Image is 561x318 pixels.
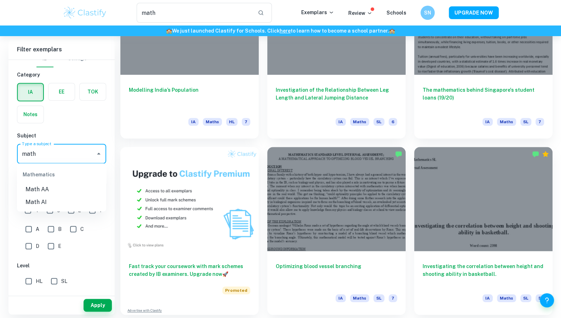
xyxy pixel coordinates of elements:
span: Promoted [222,286,250,294]
h6: Investigating the correlation between height and shooting ability in basketball. [423,262,544,286]
img: Clastify logo [63,6,108,20]
div: Premium [542,151,549,158]
a: Schools [387,10,406,16]
span: SL [373,294,384,302]
span: IA [188,118,199,126]
button: Close [94,149,104,159]
span: IA [336,118,346,126]
span: 6 [389,118,397,126]
span: D [36,242,39,250]
span: E [58,242,61,250]
span: A [36,225,39,233]
span: Maths [497,118,516,126]
span: 7 [242,118,250,126]
span: B [58,225,62,233]
div: Mathematics [17,166,106,183]
button: TOK [80,83,106,100]
span: 7 [389,294,397,302]
a: Investigating the correlation between height and shooting ability in basketball.IAMathsSL5 [414,147,553,314]
span: SL [373,118,384,126]
h6: Subject [17,132,106,140]
h6: Investigation of the Relationship Between Leg Length and Lateral Jumping Distance [276,86,397,109]
span: IA [482,118,493,126]
h6: Level [17,262,106,269]
a: Advertise with Clastify [127,308,162,313]
h6: Category [17,71,106,79]
button: SN [420,6,435,20]
h6: We just launched Clastify for Schools. Click to learn how to become a school partner. [1,27,560,35]
button: IA [18,84,43,101]
h6: The mathematics behind Singapore's student loans (19/20) [423,86,544,109]
span: 7 [536,118,544,126]
h6: Modelling India’s Population [129,86,250,109]
span: 5 [536,294,544,302]
span: SL [520,118,531,126]
button: Help and Feedback [540,293,554,307]
li: Math AI [17,196,106,209]
button: Notes [17,106,44,123]
button: UPGRADE NOW [449,6,499,19]
span: Maths [497,294,516,302]
input: Search for any exemplars... [137,3,252,23]
li: Math AA [17,183,106,196]
p: Review [348,9,372,17]
span: 🚀 [222,271,228,277]
span: Maths [203,118,222,126]
span: Maths [350,294,369,302]
span: 🏫 [166,28,172,34]
span: Maths [350,118,369,126]
span: HL [36,277,42,285]
h6: Fast track your coursework with mark schemes created by IB examiners. Upgrade now [129,262,250,278]
img: Marked [395,151,402,158]
a: here [280,28,291,34]
a: Optimizing blood vessel branchingIAMathsSL7 [267,147,406,314]
p: Exemplars [301,8,334,16]
h6: Filter exemplars [8,40,115,59]
span: SL [61,277,67,285]
button: Apply [84,299,112,312]
span: 🏫 [389,28,395,34]
span: IA [336,294,346,302]
img: Thumbnail [120,147,259,251]
label: Type a subject [22,141,51,147]
span: HL [226,118,237,126]
button: EE [48,83,75,100]
span: C [80,225,84,233]
span: SL [520,294,531,302]
img: Marked [532,151,539,158]
h6: Optimizing blood vessel branching [276,262,397,286]
span: IA [482,294,493,302]
h6: SN [423,9,431,17]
